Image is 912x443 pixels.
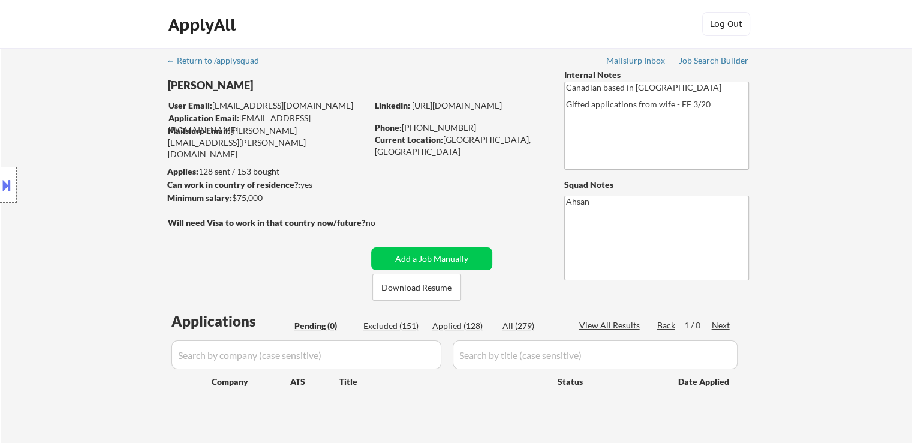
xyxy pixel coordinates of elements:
div: Back [657,319,676,331]
div: [PHONE_NUMBER] [375,122,544,134]
div: [EMAIL_ADDRESS][DOMAIN_NAME] [168,100,367,112]
a: Job Search Builder [679,56,749,68]
div: ATS [290,376,339,388]
div: [GEOGRAPHIC_DATA], [GEOGRAPHIC_DATA] [375,134,544,157]
div: Job Search Builder [679,56,749,65]
strong: LinkedIn: [375,100,410,110]
button: Add a Job Manually [371,247,492,270]
div: Pending (0) [294,320,354,332]
div: 1 / 0 [684,319,712,331]
div: Applications [171,314,290,328]
strong: Current Location: [375,134,443,145]
div: ← Return to /applysquad [167,56,270,65]
div: Excluded (151) [363,320,423,332]
button: Log Out [702,12,750,36]
div: Company [212,376,290,388]
div: Date Applied [678,376,731,388]
div: no [366,217,400,229]
div: [EMAIL_ADDRESS][DOMAIN_NAME] [168,112,367,136]
div: All (279) [502,320,562,332]
div: $75,000 [167,192,367,204]
div: 128 sent / 153 bought [167,166,367,178]
a: Mailslurp Inbox [606,56,666,68]
div: View All Results [579,319,643,331]
button: Download Resume [372,274,461,301]
div: [PERSON_NAME] [168,78,414,93]
div: [PERSON_NAME][EMAIL_ADDRESS][PERSON_NAME][DOMAIN_NAME] [168,125,367,160]
div: Title [339,376,546,388]
div: Status [558,370,661,392]
div: Applied (128) [432,320,492,332]
input: Search by title (case sensitive) [453,340,738,369]
a: [URL][DOMAIN_NAME] [412,100,502,110]
input: Search by company (case sensitive) [171,340,441,369]
strong: Phone: [375,122,402,133]
strong: Can work in country of residence?: [167,179,300,190]
strong: Will need Visa to work in that country now/future?: [168,217,368,228]
div: Squad Notes [564,179,749,191]
a: ← Return to /applysquad [167,56,270,68]
div: ApplyAll [168,14,239,35]
div: yes [167,179,363,191]
div: Next [712,319,731,331]
div: Internal Notes [564,69,749,81]
div: Mailslurp Inbox [606,56,666,65]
